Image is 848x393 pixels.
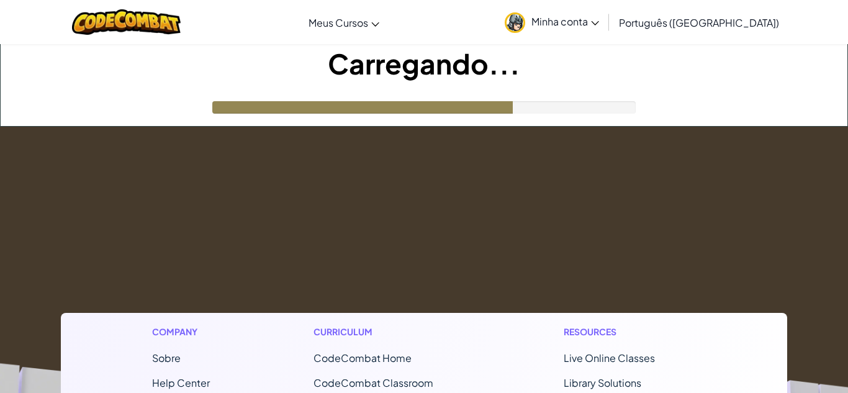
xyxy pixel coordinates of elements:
h1: Company [152,325,213,338]
a: Library Solutions [564,376,641,389]
span: Português ([GEOGRAPHIC_DATA]) [619,16,779,29]
a: Sobre [152,351,181,364]
span: CodeCombat Home [313,351,412,364]
span: Meus Cursos [309,16,368,29]
h1: Curriculum [313,325,464,338]
h1: Resources [564,325,696,338]
a: Help Center [152,376,210,389]
span: Minha conta [531,15,599,28]
a: Live Online Classes [564,351,655,364]
a: CodeCombat Classroom [313,376,433,389]
a: Minha conta [498,2,605,42]
a: Português ([GEOGRAPHIC_DATA]) [613,6,785,39]
img: CodeCombat logo [72,9,181,35]
h1: Carregando... [1,44,847,83]
img: avatar [505,12,525,33]
a: Meus Cursos [302,6,386,39]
